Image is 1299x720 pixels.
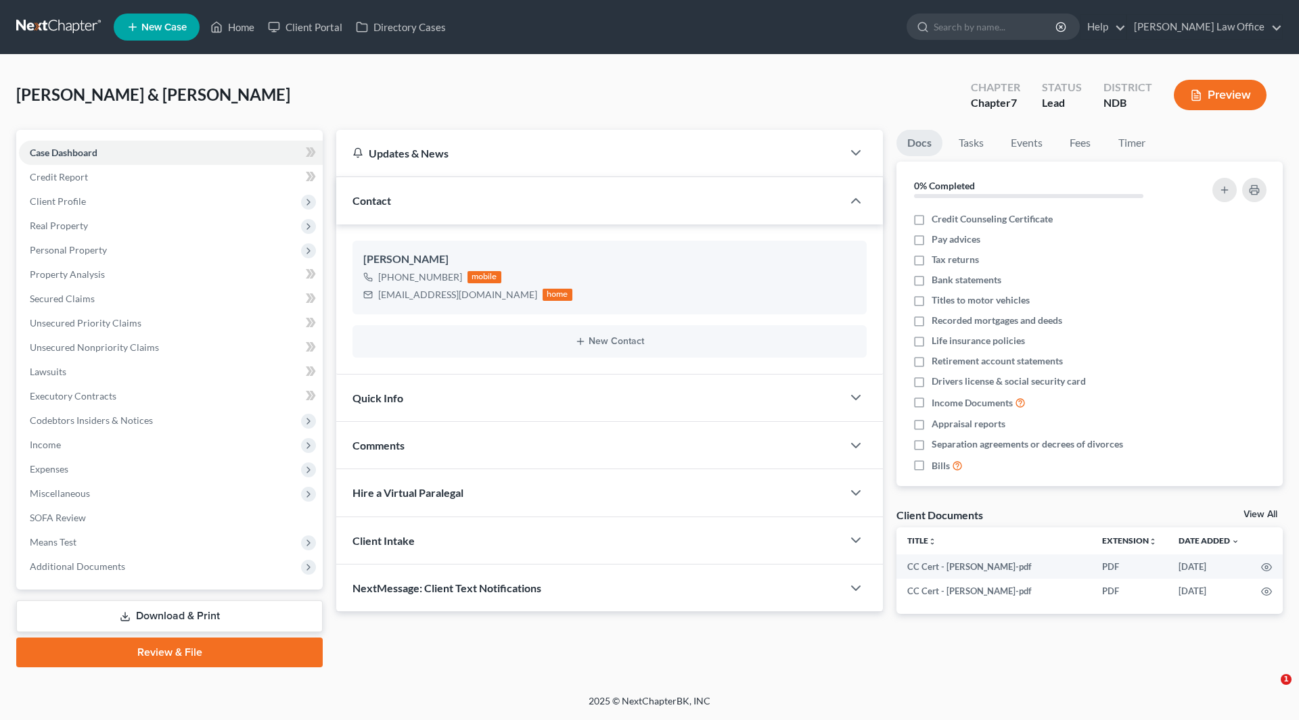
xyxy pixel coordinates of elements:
[30,341,159,353] span: Unsecured Nonpriority Claims
[19,262,323,287] a: Property Analysis
[1102,535,1157,546] a: Extensionunfold_more
[352,581,541,594] span: NextMessage: Client Text Notifications
[932,314,1062,327] span: Recorded mortgages and deeds
[932,375,1086,388] span: Drivers license & social security card
[896,579,1091,603] td: CC Cert - [PERSON_NAME]-pdf
[1042,95,1082,111] div: Lead
[352,146,826,160] div: Updates & News
[19,360,323,384] a: Lawsuits
[1103,80,1152,95] div: District
[932,253,979,266] span: Tax returns
[1059,130,1102,156] a: Fees
[896,554,1091,579] td: CC Cert - [PERSON_NAME]-pdf
[932,273,1001,287] span: Bank statements
[1174,80,1267,110] button: Preview
[1108,130,1156,156] a: Timer
[1281,674,1292,685] span: 1
[352,486,463,499] span: Hire a Virtual Paralegal
[932,417,1005,431] span: Appraisal reports
[1103,95,1152,111] div: NDB
[261,15,349,39] a: Client Portal
[932,354,1063,368] span: Retirement account statements
[378,288,537,302] div: [EMAIL_ADDRESS][DOMAIN_NAME]
[352,534,415,547] span: Client Intake
[543,289,572,301] div: home
[896,130,942,156] a: Docs
[1149,537,1157,546] i: unfold_more
[1168,579,1250,603] td: [DATE]
[19,141,323,165] a: Case Dashboard
[1244,510,1277,519] a: View All
[928,537,936,546] i: unfold_more
[1080,15,1126,39] a: Help
[30,414,153,426] span: Codebtors Insiders & Notices
[30,220,88,231] span: Real Property
[30,390,116,402] span: Executory Contracts
[363,251,856,268] div: [PERSON_NAME]
[907,535,936,546] a: Titleunfold_more
[1168,554,1250,579] td: [DATE]
[30,195,86,207] span: Client Profile
[932,233,980,246] span: Pay advices
[30,171,88,183] span: Credit Report
[264,694,1035,719] div: 2025 © NextChapterBK, INC
[352,391,403,404] span: Quick Info
[30,317,141,329] span: Unsecured Priority Claims
[349,15,453,39] a: Directory Cases
[16,638,323,667] a: Review & File
[932,396,1013,410] span: Income Documents
[30,536,76,548] span: Means Test
[19,165,323,189] a: Credit Report
[19,384,323,408] a: Executory Contracts
[204,15,261,39] a: Home
[1179,535,1239,546] a: Date Added expand_more
[30,268,105,280] span: Property Analysis
[1011,96,1017,109] span: 7
[1000,130,1053,156] a: Events
[1091,554,1168,579] td: PDF
[1253,674,1285,706] iframe: Intercom live chat
[30,366,66,377] span: Lawsuits
[30,512,86,523] span: SOFA Review
[1127,15,1282,39] a: [PERSON_NAME] Law Office
[932,459,950,473] span: Bills
[1231,537,1239,546] i: expand_more
[363,336,856,347] button: New Contact
[30,293,95,304] span: Secured Claims
[19,311,323,335] a: Unsecured Priority Claims
[971,80,1020,95] div: Chapter
[896,508,983,522] div: Client Documents
[1042,80,1082,95] div: Status
[932,293,1030,307] span: Titles to motor vehicles
[934,14,1057,39] input: Search by name...
[30,560,125,572] span: Additional Documents
[378,270,462,284] div: [PHONE_NUMBER]
[914,180,975,191] strong: 0% Completed
[30,439,61,450] span: Income
[19,335,323,360] a: Unsecured Nonpriority Claims
[932,334,1025,347] span: Life insurance policies
[932,437,1123,451] span: Separation agreements or decrees of divorces
[16,85,290,104] span: [PERSON_NAME] & [PERSON_NAME]
[971,95,1020,111] div: Chapter
[19,506,323,530] a: SOFA Review
[468,271,501,283] div: mobile
[30,487,90,499] span: Miscellaneous
[932,212,1053,226] span: Credit Counseling Certificate
[1091,579,1168,603] td: PDF
[948,130,995,156] a: Tasks
[16,600,323,632] a: Download & Print
[141,22,187,32] span: New Case
[352,439,405,452] span: Comments
[352,194,391,207] span: Contact
[30,463,68,475] span: Expenses
[30,244,107,256] span: Personal Property
[30,147,97,158] span: Case Dashboard
[19,287,323,311] a: Secured Claims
